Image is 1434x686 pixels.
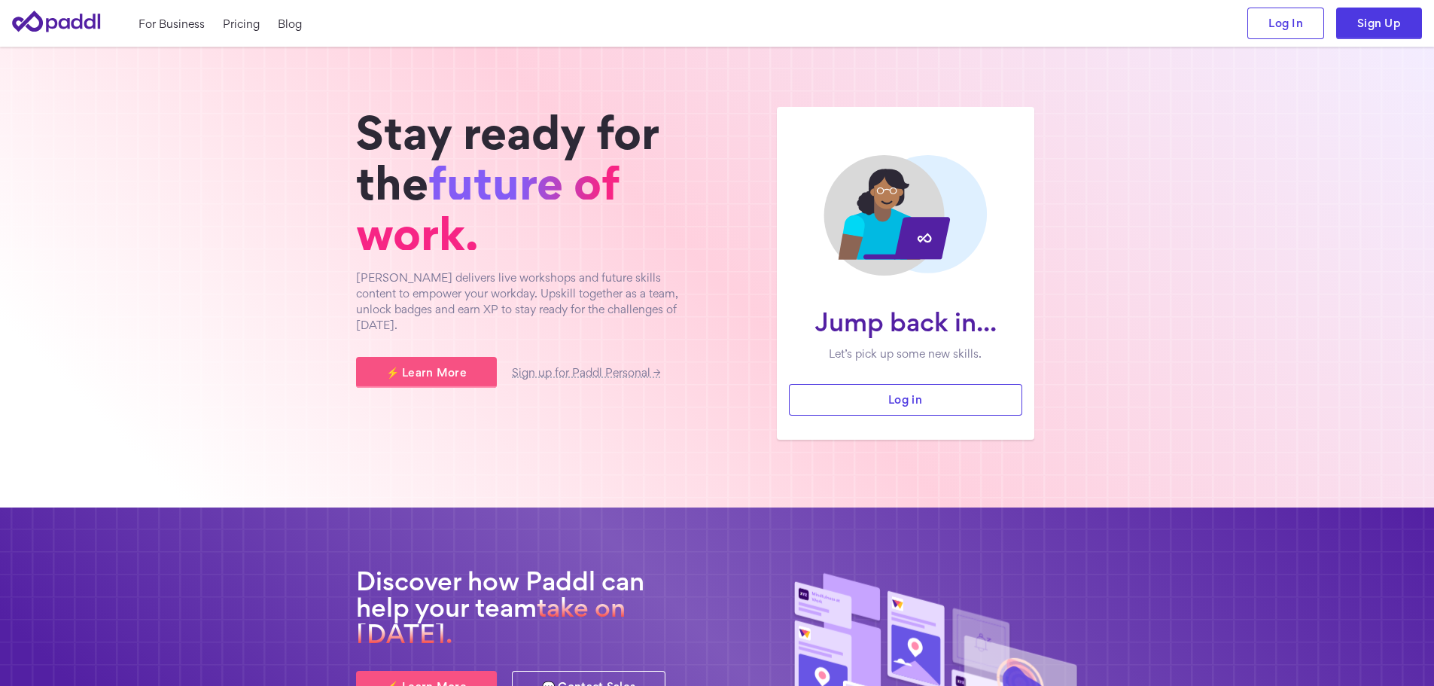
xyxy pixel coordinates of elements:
[789,384,1022,416] a: Log in
[801,309,1010,335] h1: Jump back in...
[223,16,260,32] a: Pricing
[139,16,205,32] a: For Business
[1247,8,1324,39] a: Log In
[356,166,620,250] span: future of work.
[356,107,702,259] h1: Stay ready for the
[801,346,1010,361] p: Let’s pick up some new skills.
[356,270,702,333] p: [PERSON_NAME] delivers live workshops and future skills content to empower your workday. Upskill ...
[512,368,660,378] a: Sign up for Paddl Personal →
[278,16,302,32] a: Blog
[1336,8,1422,39] a: Sign Up
[356,568,702,648] h2: Discover how Paddl can help your team
[356,357,497,389] a: ⚡ Learn More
